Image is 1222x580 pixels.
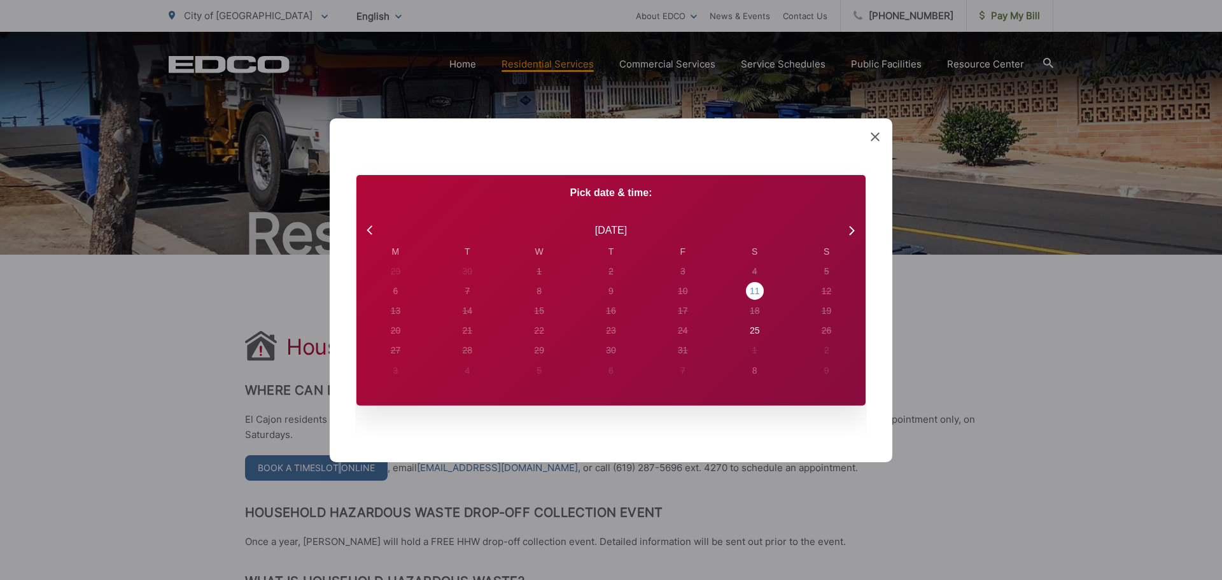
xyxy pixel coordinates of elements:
[462,324,472,337] div: 21
[608,364,614,377] div: 6
[575,244,647,258] div: T
[465,285,470,298] div: 7
[462,304,472,318] div: 14
[595,222,627,237] div: [DATE]
[719,244,790,258] div: S
[537,364,542,377] div: 5
[822,304,832,318] div: 19
[465,364,470,377] div: 4
[537,265,542,278] div: 1
[678,324,688,337] div: 24
[678,344,688,357] div: 31
[824,344,829,357] div: 2
[824,265,829,278] div: 5
[750,304,760,318] div: 18
[391,324,401,337] div: 20
[391,304,401,318] div: 13
[822,285,832,298] div: 12
[647,244,719,258] div: F
[824,364,829,377] div: 9
[356,185,866,200] p: Pick date & time:
[750,324,760,337] div: 25
[752,265,757,278] div: 4
[432,244,503,258] div: T
[608,265,614,278] div: 2
[606,344,616,357] div: 30
[680,265,685,278] div: 3
[537,285,542,298] div: 8
[606,324,616,337] div: 23
[393,364,398,377] div: 3
[534,304,544,318] div: 15
[534,344,544,357] div: 29
[391,344,401,357] div: 27
[462,344,472,357] div: 28
[680,364,685,377] div: 7
[752,344,757,357] div: 1
[790,244,862,258] div: S
[752,364,757,377] div: 8
[391,265,401,278] div: 29
[750,285,760,298] div: 11
[393,285,398,298] div: 6
[678,285,688,298] div: 10
[822,324,832,337] div: 26
[606,304,616,318] div: 16
[360,244,432,258] div: M
[534,324,544,337] div: 22
[678,304,688,318] div: 17
[503,244,575,258] div: W
[462,265,472,278] div: 30
[608,285,614,298] div: 9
